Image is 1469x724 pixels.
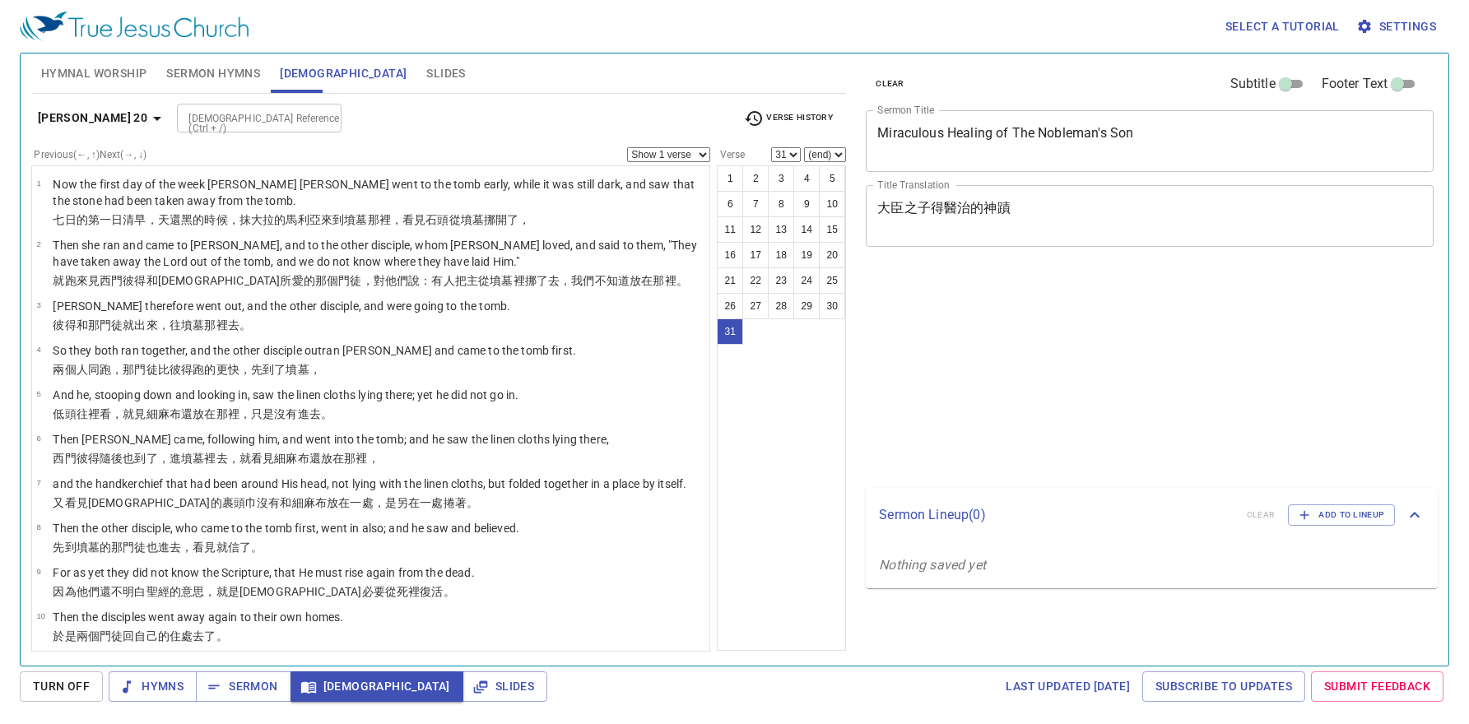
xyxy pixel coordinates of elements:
span: Footer Text [1322,74,1388,94]
wg3101: 比彼得 [158,363,321,376]
wg4074: 和 [146,274,688,287]
button: 22 [742,267,769,294]
wg3419: 裡去，就 [204,452,379,465]
p: For as yet they did not know the Scripture, that He must rise again from the dead. [53,564,474,581]
button: 13 [768,216,794,243]
wg1519: 墳墓 [77,541,263,554]
wg5565: 在 [408,496,478,509]
span: [DEMOGRAPHIC_DATA] [304,676,450,697]
wg5087: 在那裡 [641,274,688,287]
wg5032: ，先 [239,363,321,376]
wg2064: 見西門 [88,274,688,287]
wg243: 門徒 [338,274,688,287]
wg3391: 日清早 [111,213,530,226]
button: Verse History [734,106,843,131]
wg3101: 也 [146,541,263,554]
button: 6 [717,191,743,217]
span: Sermon [209,676,277,697]
wg4074: 和 [77,318,251,332]
wg2064: 。 [239,318,251,332]
span: Verse History [744,109,833,128]
span: Settings [1360,16,1436,37]
span: 7 [36,478,40,487]
wg1794: 。 [467,496,478,509]
wg1438: 住處去了。 [170,629,228,643]
button: Sermon [196,671,291,702]
p: 於是 [53,628,343,644]
wg3419: ， [309,363,321,376]
wg4074: 跑的更快 [193,363,321,376]
wg4521: 的第一 [77,213,531,226]
wg3756: 知道 [607,274,688,287]
wg1525: 墳墓 [181,452,379,465]
p: Then she ran and came to [PERSON_NAME], and to the other disciple, whom [PERSON_NAME] loved, and ... [53,237,704,270]
wg1537: 墳墓 [490,274,688,287]
wg3305: 放 [193,407,332,420]
p: 因為 [53,583,474,600]
p: 西門 [53,450,609,466]
wg1519: 墳墓 [286,363,320,376]
button: [PERSON_NAME] 20 [31,103,174,133]
wg3101: ，對他們 [362,274,688,287]
wg142: ，我們不 [560,274,688,287]
button: 2 [742,165,769,192]
p: 低頭往裡看 [53,406,518,422]
wg3101: 回 [123,629,227,643]
span: Last updated [DATE] [1006,676,1130,697]
span: Slides [476,676,534,697]
wg1537: 墳墓 [461,213,531,226]
button: clear [866,74,914,94]
button: 4 [793,165,820,192]
button: 21 [717,267,743,294]
wg846: 說 [408,274,688,287]
button: 15 [819,216,845,243]
p: 彼得 [53,317,510,333]
span: Turn Off [33,676,90,697]
button: 26 [717,293,743,319]
button: 10 [819,191,845,217]
i: Nothing saved yet [879,557,986,573]
button: 3 [768,165,794,192]
wg3094: 馬利亞 [286,213,530,226]
p: And he, stooping down and looking in, saw the linen cloths lying there; yet he did not go in. [53,387,518,403]
wg450: 。 [444,585,455,598]
span: Sermon Hymns [166,63,260,84]
p: 先 [53,539,519,555]
wg190: 也到了 [123,452,379,465]
wg2089: 黑 [181,213,531,226]
wg3004: ：有人把主 [420,274,688,287]
wg3419: 裡挪了去 [514,274,688,287]
wg1537: 死裡 [397,585,455,598]
button: 16 [717,242,743,268]
button: 17 [742,242,769,268]
button: [DEMOGRAPHIC_DATA] [291,671,463,702]
wg3674: 跑 [100,363,321,376]
span: 8 [36,522,40,531]
span: Add to Lineup [1299,508,1384,522]
p: Then the disciples went away again to their own homes. [53,609,343,625]
wg142: ， [518,213,530,226]
wg1909: 頭 [234,496,478,509]
wg1525: 。 [321,407,332,420]
wg243: 門徒 [100,318,251,332]
button: 30 [819,293,845,319]
a: Last updated [DATE] [999,671,1137,702]
button: 24 [793,267,820,294]
button: 23 [768,267,794,294]
p: 又 [53,494,686,511]
button: 8 [768,191,794,217]
wg2334: 細麻布 [274,452,379,465]
button: 18 [768,242,794,268]
span: Submit Feedback [1324,676,1430,697]
wg3419: 挪開了 [484,213,531,226]
wg1417: 同 [88,363,321,376]
wg1525: ，看見 [181,541,263,554]
wg2532: 信了 [228,541,263,554]
span: 9 [36,567,40,576]
wg3037: 從 [449,213,531,226]
wg2749: 在那裡， [332,452,379,465]
wg3419: 那裡去 [204,318,251,332]
wg243: 門徒 [134,363,320,376]
button: Hymns [109,671,197,702]
wg2064: 到 [332,213,531,226]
